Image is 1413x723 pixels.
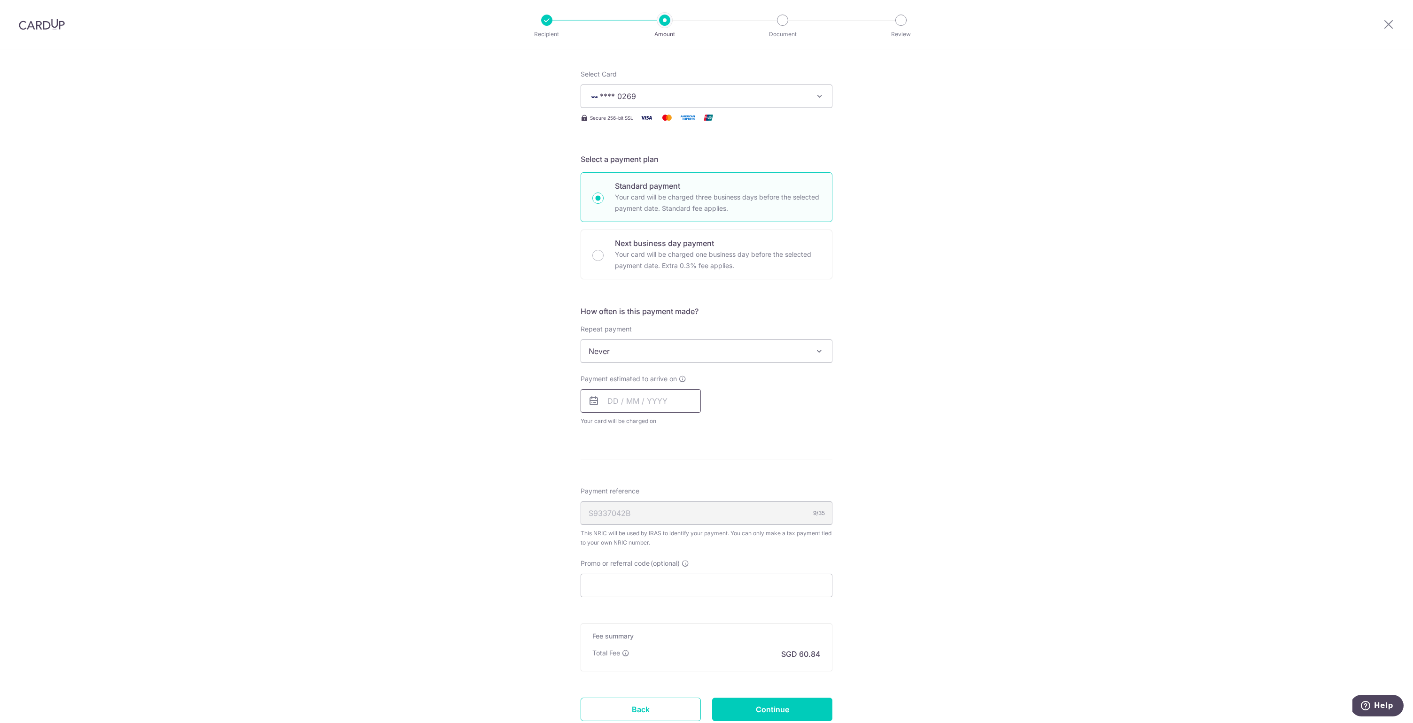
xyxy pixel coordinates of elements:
[581,154,832,165] h5: Select a payment plan
[589,93,600,100] img: VISA
[712,698,832,721] input: Continue
[19,19,65,30] img: CardUp
[630,30,699,39] p: Amount
[581,306,832,317] h5: How often is this payment made?
[592,648,620,658] p: Total Fee
[592,631,821,641] h5: Fee summary
[581,389,701,413] input: DD / MM / YYYY
[651,559,680,568] span: (optional)
[678,112,697,123] img: American Express
[813,508,825,518] div: 9/35
[512,30,582,39] p: Recipient
[637,112,656,123] img: Visa
[866,30,936,39] p: Review
[581,70,617,78] span: translation missing: en.payables.payment_networks.credit_card.summary.labels.select_card
[590,114,633,122] span: Secure 256-bit SSL
[581,340,832,362] span: Never
[581,416,701,426] span: Your card will be charged on
[615,180,821,192] p: Standard payment
[781,648,821,660] p: SGD 60.84
[1352,695,1404,718] iframe: Opens a widget where you can find more information
[581,486,639,496] span: Payment reference
[615,249,821,271] p: Your card will be charged one business day before the selected payment date. Extra 0.3% fee applies.
[699,112,718,123] img: Union Pay
[581,529,832,547] div: This NRIC will be used by IRAS to identify your payment. You can only make a tax payment tied to ...
[748,30,817,39] p: Document
[615,238,821,249] p: Next business day payment
[581,374,677,384] span: Payment estimated to arrive on
[581,698,701,721] a: Back
[581,324,632,334] label: Repeat payment
[581,559,650,568] span: Promo or referral code
[615,192,821,214] p: Your card will be charged three business days before the selected payment date. Standard fee appl...
[658,112,676,123] img: Mastercard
